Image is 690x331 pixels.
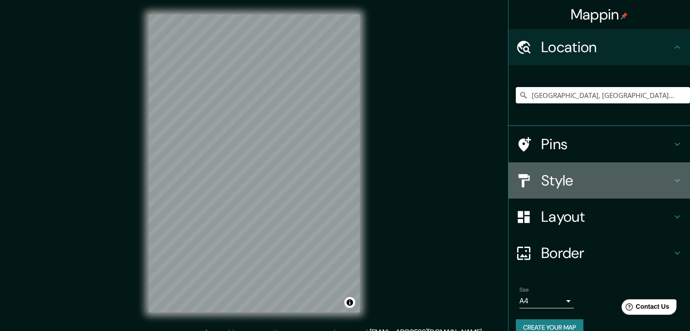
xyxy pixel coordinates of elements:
input: Pick your city or area [516,87,690,103]
h4: Layout [541,208,672,226]
label: Size [519,286,529,294]
iframe: Help widget launcher [609,296,680,321]
canvas: Map [149,15,360,312]
button: Toggle attribution [344,297,355,308]
h4: Border [541,244,672,262]
img: pin-icon.png [621,12,628,19]
h4: Mappin [571,5,628,24]
h4: Location [541,38,672,56]
div: Border [509,235,690,271]
div: Layout [509,199,690,235]
div: Location [509,29,690,65]
div: A4 [519,294,574,308]
div: Style [509,162,690,199]
h4: Pins [541,135,672,153]
div: Pins [509,126,690,162]
h4: Style [541,171,672,190]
